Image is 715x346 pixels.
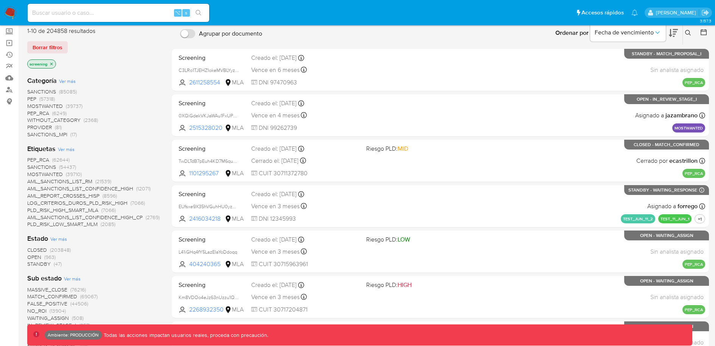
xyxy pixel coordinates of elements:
span: ⌥ [175,9,180,16]
span: s [185,9,187,16]
a: Salir [701,9,709,17]
button: search-icon [191,8,206,18]
p: Ambiente: PRODUCCIÓN [48,334,99,337]
p: natalia.maison@mercadolibre.com [656,9,699,16]
input: Buscar usuario o caso... [28,8,209,18]
a: Notificaciones [631,9,638,16]
span: 3.157.3 [700,18,711,24]
span: Accesos rápidos [581,9,624,17]
p: Todas las acciones impactan usuarios reales, proceda con precaución. [102,332,268,339]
